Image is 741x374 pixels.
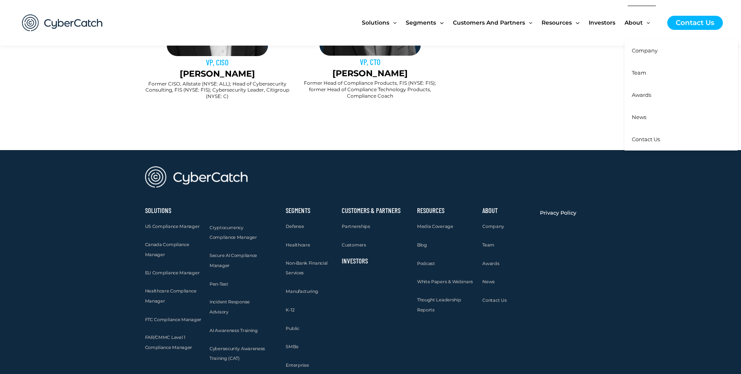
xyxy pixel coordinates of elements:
[572,6,579,40] span: Menu Toggle
[286,362,309,368] span: Enterprise
[482,224,504,229] span: Company
[342,242,366,248] span: Customers
[540,209,576,216] span: Privacy Policy
[482,261,499,266] span: Awards
[625,84,738,106] a: Awards
[210,223,268,243] a: Cryptocurrency Compliance Manager
[342,208,409,213] h2: Customers & Partners
[145,332,202,353] a: FAR/CMMC Level 1 Compliance Manager
[632,114,646,120] span: News
[145,67,290,80] p: [PERSON_NAME]
[210,346,265,361] span: Cybersecurity Awareness Training (CAT)
[342,221,370,232] a: Partnerships
[145,286,202,306] a: Healthcare Compliance Manager
[286,305,294,315] a: K-12
[632,69,646,76] span: Team
[482,277,495,287] a: News
[286,240,310,250] a: Healthcare
[210,251,268,271] a: Secure AI Compliance Manager
[210,299,250,315] span: Incident Response Advisory
[589,6,625,40] a: Investors
[482,221,504,232] a: Company
[589,6,615,40] span: Investors
[286,307,294,313] span: K-12
[482,279,495,284] span: News
[417,240,427,250] a: Blog
[145,315,201,325] a: FTC Compliance Manager
[210,328,258,333] span: AI Awareness Training
[632,92,651,98] span: Awards
[145,224,200,229] span: US Compliance Manager
[453,6,525,40] span: Customers and Partners
[482,259,499,269] a: Awards
[525,6,532,40] span: Menu Toggle
[145,242,189,257] span: Canada Compliance Manager
[286,208,334,213] h2: Segments
[145,57,290,67] h3: VP, CISO
[389,6,396,40] span: Menu Toggle
[632,136,660,142] span: Contact Us
[342,240,366,250] a: Customers
[342,257,368,265] a: Investors
[417,277,473,287] a: White Papers & Webinars
[286,221,304,232] a: Defense
[298,67,442,80] p: [PERSON_NAME]
[417,242,427,248] span: Blog
[286,326,299,331] span: Public
[145,317,201,322] span: FTC Compliance Manager
[286,242,310,248] span: Healthcare
[625,62,738,84] a: Team
[625,40,738,62] a: Company
[298,80,442,99] h2: Former Head of Compliance Products, FIS (NYSE: FIS); former Head of Compliance Technology Product...
[145,208,202,213] h2: Solutions
[482,297,506,303] span: Contact Us
[417,208,475,213] h2: Resources
[625,6,643,40] span: About
[540,208,576,218] a: Privacy Policy
[417,295,475,315] a: Thought Leadership Reports
[14,6,111,40] img: CyberCatch
[286,360,309,370] a: Enterprise
[298,56,442,67] h3: VP, CTO
[210,225,257,240] span: Cryptocurrency Compliance Manager
[286,324,299,334] a: Public
[625,106,738,128] a: News
[406,6,436,40] span: Segments
[482,208,532,213] h2: About
[342,224,370,229] span: Partnerships
[145,334,193,350] span: FAR/CMMC Level 1 Compliance Manager
[145,240,202,260] a: Canada Compliance Manager
[286,288,318,294] span: Manufacturing
[210,344,268,364] a: Cybersecurity Awareness Training (CAT)
[210,326,258,336] a: AI Awareness Training
[210,279,228,289] a: Pen-Test
[210,297,268,317] a: Incident Response Advisory
[667,16,723,30] a: Contact Us
[286,342,298,352] a: SMBs
[482,240,494,250] a: Team
[286,224,304,229] span: Defense
[145,221,200,232] a: US Compliance Manager
[210,253,257,268] span: Secure AI Compliance Manager
[417,279,473,284] span: White Papers & Webinars
[482,295,506,305] a: Contact Us
[286,260,328,276] span: Non-Bank Financial Services
[145,81,290,100] h2: Former CISO, Allstate (NYSE: ALL); Head of Cybersecurity Consulting, FIS (NYSE: FIS); Cybersecuri...
[417,259,435,269] a: Podcast
[625,128,738,150] a: Contact Us
[417,297,461,313] span: Thought Leadership Reports
[643,6,650,40] span: Menu Toggle
[362,6,659,40] nav: Site Navigation: New Main Menu
[417,261,435,266] span: Podcast
[436,6,443,40] span: Menu Toggle
[145,288,197,304] span: Healthcare Compliance Manager
[542,6,572,40] span: Resources
[417,221,453,232] a: Media Coverage
[145,268,200,278] a: EU Compliance Manager
[210,281,228,287] span: Pen-Test
[286,344,298,349] span: SMBs
[145,270,200,276] span: EU Compliance Manager
[632,47,658,54] span: Company
[286,258,334,278] a: Non-Bank Financial Services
